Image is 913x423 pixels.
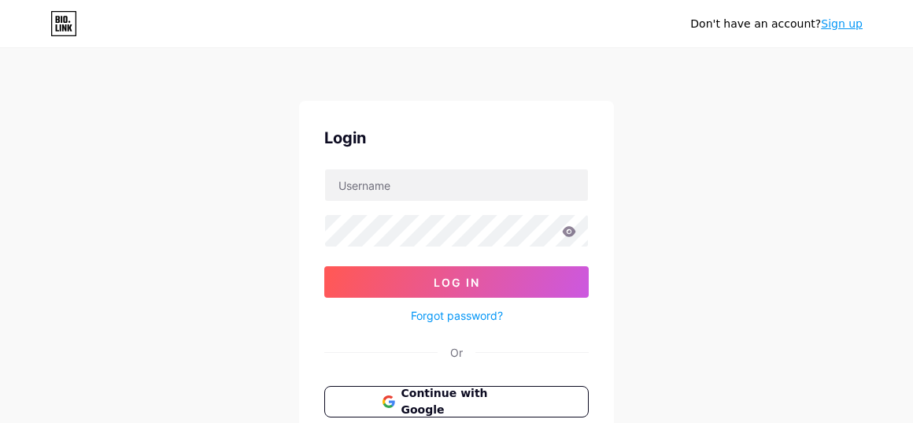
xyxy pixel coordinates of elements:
[434,276,480,289] span: Log In
[324,126,589,150] div: Login
[821,17,863,30] a: Sign up
[450,344,463,361] div: Or
[411,307,503,324] a: Forgot password?
[401,385,531,418] span: Continue with Google
[690,16,863,32] div: Don't have an account?
[324,386,589,417] button: Continue with Google
[324,266,589,298] button: Log In
[325,169,588,201] input: Username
